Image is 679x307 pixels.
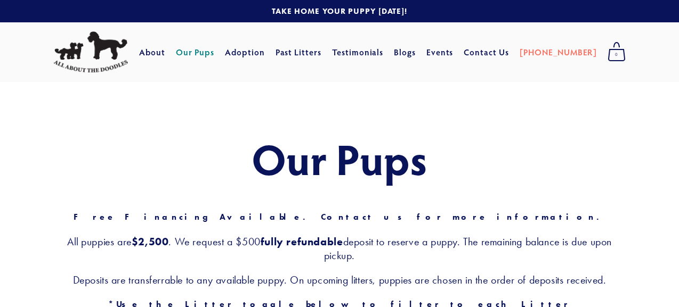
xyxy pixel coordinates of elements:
strong: $2,500 [132,235,169,248]
a: Contact Us [464,43,509,62]
a: Our Pups [176,43,215,62]
a: Events [426,43,454,62]
h1: Our Pups [53,135,626,182]
a: [PHONE_NUMBER] [520,43,597,62]
a: Adoption [225,43,265,62]
strong: fully refundable [261,235,343,248]
a: Past Litters [276,46,322,57]
a: Testimonials [332,43,384,62]
a: 0 items in cart [602,39,631,65]
strong: Free Financing Available. Contact us for more information. [74,212,606,222]
img: All About The Doodles [53,31,128,73]
a: About [139,43,165,62]
span: 0 [608,48,626,62]
h3: All puppies are . We request a $500 deposit to reserve a puppy. The remaining balance is due upon... [53,235,626,262]
h3: Deposits are transferrable to any available puppy. On upcoming litters, puppies are chosen in the... [53,273,626,287]
a: Blogs [394,43,416,62]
